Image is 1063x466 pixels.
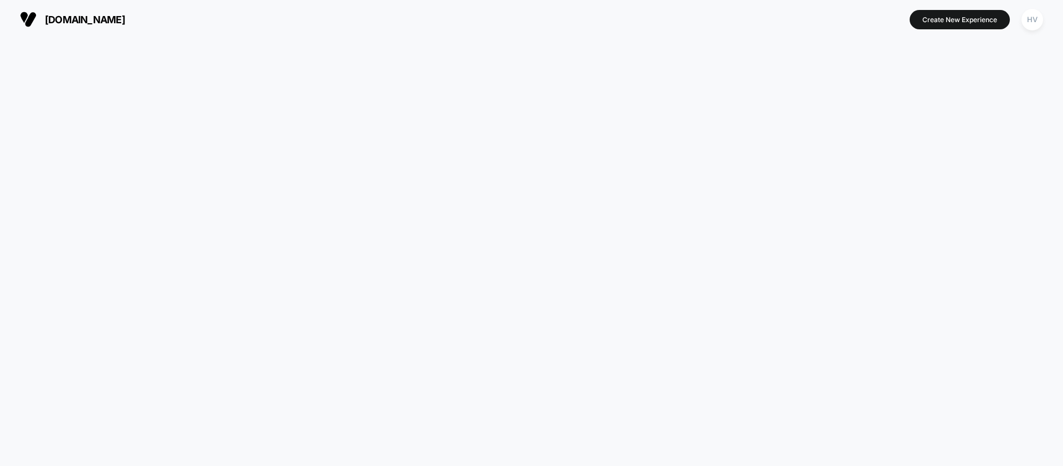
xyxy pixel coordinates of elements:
button: HV [1018,8,1046,31]
div: HV [1021,9,1043,30]
button: Create New Experience [910,10,1010,29]
img: Visually logo [20,11,37,28]
button: [DOMAIN_NAME] [17,11,128,28]
span: [DOMAIN_NAME] [45,14,125,25]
